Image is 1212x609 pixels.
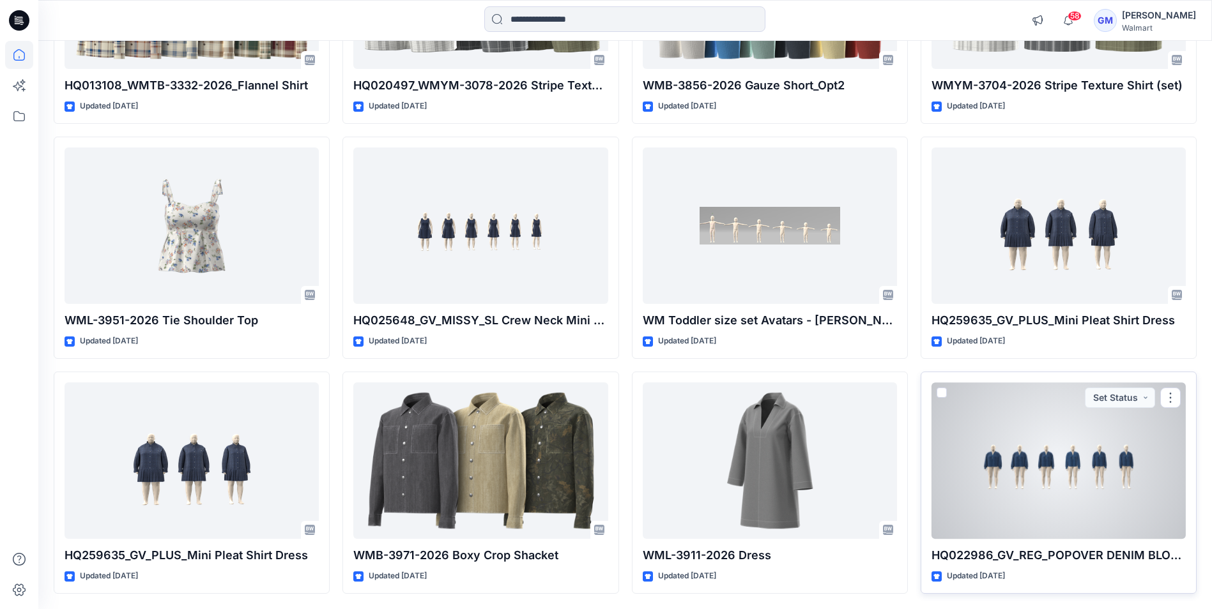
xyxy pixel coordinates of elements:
[353,147,608,304] a: HQ025648_GV_MISSY_SL Crew Neck Mini Dress
[658,100,716,113] p: Updated [DATE]
[80,569,138,583] p: Updated [DATE]
[658,335,716,348] p: Updated [DATE]
[643,546,897,564] p: WML-3911-2026 Dress
[932,382,1186,539] a: HQ022986_GV_REG_POPOVER DENIM BLOUSE
[353,546,608,564] p: WMB-3971-2026 Boxy Crop Shacket
[65,77,319,94] p: HQ013108_WMTB-3332-2026_Flannel Shirt
[643,77,897,94] p: WMB-3856-2026 Gauze Short_Opt2
[643,382,897,539] a: WML-3911-2026 Dress
[1094,9,1117,32] div: GM
[65,312,319,329] p: WML-3951-2026 Tie Shoulder Top
[932,546,1186,564] p: HQ022986_GV_REG_POPOVER DENIM BLOUSE
[947,569,1005,583] p: Updated [DATE]
[80,100,138,113] p: Updated [DATE]
[1068,11,1082,21] span: 58
[80,335,138,348] p: Updated [DATE]
[65,546,319,564] p: HQ259635_GV_PLUS_Mini Pleat Shirt Dress
[1122,23,1196,33] div: Walmart
[658,569,716,583] p: Updated [DATE]
[643,312,897,329] p: WM Toddler size set Avatars - [PERSON_NAME] leg with Diaper 18M - 5T
[369,335,427,348] p: Updated [DATE]
[369,569,427,583] p: Updated [DATE]
[932,147,1186,304] a: HQ259635_GV_PLUS_Mini Pleat Shirt Dress
[932,312,1186,329] p: HQ259635_GV_PLUS_Mini Pleat Shirt Dress
[353,382,608,539] a: WMB-3971-2026 Boxy Crop Shacket
[65,147,319,304] a: WML-3951-2026 Tie Shoulder Top
[353,312,608,329] p: HQ025648_GV_MISSY_SL Crew Neck Mini Dress
[932,77,1186,94] p: WMYM-3704-2026 Stripe Texture Shirt (set)
[65,382,319,539] a: HQ259635_GV_PLUS_Mini Pleat Shirt Dress
[369,100,427,113] p: Updated [DATE]
[643,147,897,304] a: WM Toddler size set Avatars - streight leg with Diaper 18M - 5T
[353,77,608,94] p: HQ020497_WMYM-3078-2026 Stripe Texture Short (set) Inseam 6”
[1122,8,1196,23] div: [PERSON_NAME]
[947,100,1005,113] p: Updated [DATE]
[947,335,1005,348] p: Updated [DATE]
